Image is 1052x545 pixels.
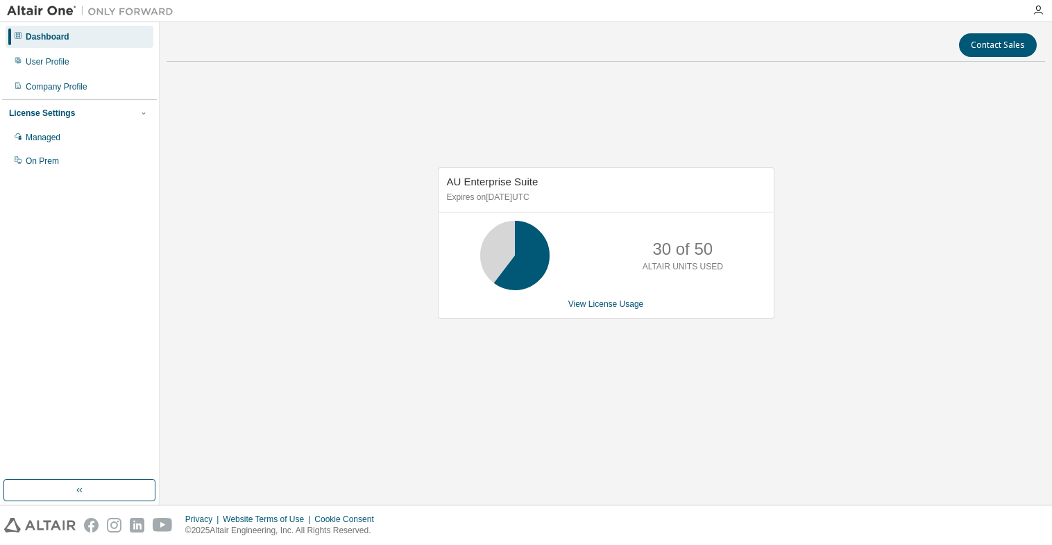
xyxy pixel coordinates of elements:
p: © 2025 Altair Engineering, Inc. All Rights Reserved. [185,525,382,537]
div: Website Terms of Use [223,514,314,525]
div: License Settings [9,108,75,119]
a: View License Usage [568,299,644,309]
div: Company Profile [26,81,87,92]
p: ALTAIR UNITS USED [643,261,723,273]
img: youtube.svg [153,518,173,533]
div: Dashboard [26,31,69,42]
span: AU Enterprise Suite [447,176,538,187]
div: On Prem [26,156,59,167]
p: Expires on [DATE] UTC [447,192,762,203]
img: linkedin.svg [130,518,144,533]
img: Altair One [7,4,180,18]
div: Cookie Consent [314,514,382,525]
button: Contact Sales [959,33,1037,57]
div: Privacy [185,514,223,525]
img: instagram.svg [107,518,121,533]
div: User Profile [26,56,69,67]
img: facebook.svg [84,518,99,533]
img: altair_logo.svg [4,518,76,533]
p: 30 of 50 [652,237,713,261]
div: Managed [26,132,60,143]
